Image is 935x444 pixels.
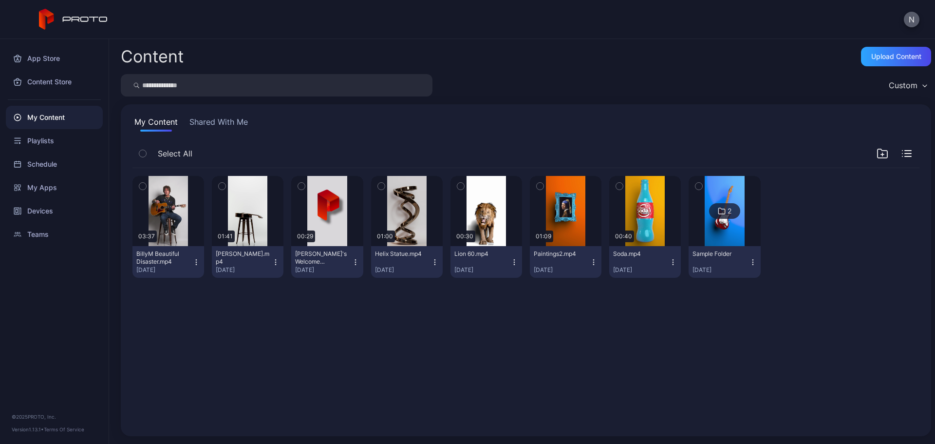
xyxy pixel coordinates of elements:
button: Shared With Me [187,116,250,132]
div: BillyM Beautiful Disaster.mp4 [136,250,190,266]
div: Paintings2.mp4 [534,250,587,258]
div: Sample Folder [692,250,746,258]
button: Sample Folder[DATE] [689,246,760,278]
a: My Apps [6,176,103,199]
button: Lion 60.mp4[DATE] [450,246,522,278]
a: Devices [6,199,103,223]
a: Terms Of Service [44,426,84,432]
a: App Store [6,47,103,70]
div: David's Welcome Video.mp4 [295,250,349,266]
div: [DATE] [295,266,351,274]
button: [PERSON_NAME]'s Welcome Video.mp4[DATE] [291,246,363,278]
div: Custom [889,80,917,90]
span: Select All [158,148,192,159]
div: Upload Content [871,53,921,60]
div: [DATE] [454,266,510,274]
div: Content [121,48,184,65]
button: Custom [884,74,931,97]
button: BillyM Beautiful Disaster.mp4[DATE] [132,246,204,278]
div: Lion 60.mp4 [454,250,508,258]
div: [DATE] [692,266,748,274]
div: [DATE] [136,266,192,274]
a: Teams [6,223,103,246]
div: [DATE] [375,266,431,274]
button: Soda.mp4[DATE] [609,246,681,278]
span: Version 1.13.1 • [12,426,44,432]
button: [PERSON_NAME].mp4[DATE] [212,246,283,278]
div: Helix Statue.mp4 [375,250,429,258]
a: Content Store [6,70,103,94]
div: BillyM Silhouette.mp4 [216,250,269,266]
button: Upload Content [861,47,931,66]
div: [DATE] [534,266,590,274]
div: [DATE] [216,266,272,274]
div: Soda.mp4 [613,250,667,258]
div: [DATE] [613,266,669,274]
div: 2 [728,207,731,215]
button: Paintings2.mp4[DATE] [530,246,601,278]
button: N [904,12,919,27]
button: Helix Statue.mp4[DATE] [371,246,443,278]
a: My Content [6,106,103,129]
a: Playlists [6,129,103,153]
div: © 2025 PROTO, Inc. [12,413,97,421]
a: Schedule [6,153,103,176]
button: My Content [132,116,180,132]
